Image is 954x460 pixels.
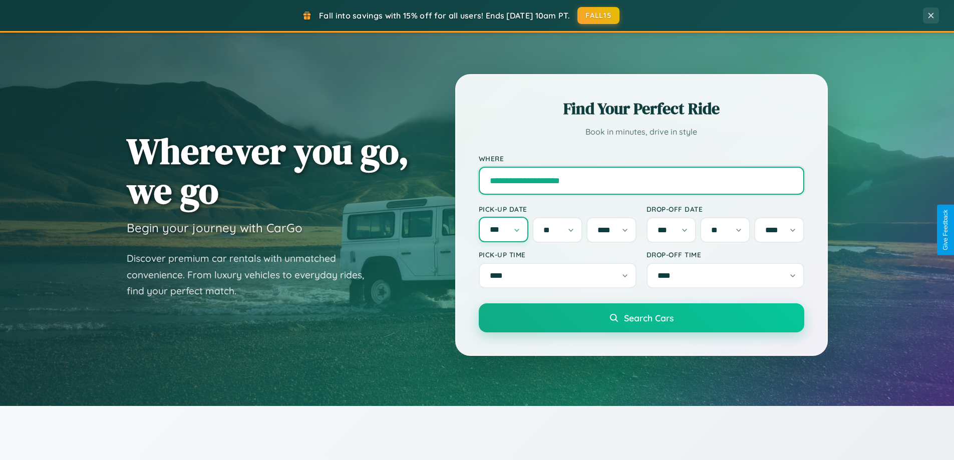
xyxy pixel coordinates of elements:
[647,205,804,213] label: Drop-off Date
[127,220,302,235] h3: Begin your journey with CarGo
[479,250,637,259] label: Pick-up Time
[127,131,409,210] h1: Wherever you go, we go
[942,210,949,250] div: Give Feedback
[479,205,637,213] label: Pick-up Date
[479,125,804,139] p: Book in minutes, drive in style
[479,154,804,163] label: Where
[624,312,674,323] span: Search Cars
[479,98,804,120] h2: Find Your Perfect Ride
[647,250,804,259] label: Drop-off Time
[319,11,570,21] span: Fall into savings with 15% off for all users! Ends [DATE] 10am PT.
[577,7,619,24] button: FALL15
[479,303,804,332] button: Search Cars
[127,250,377,299] p: Discover premium car rentals with unmatched convenience. From luxury vehicles to everyday rides, ...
